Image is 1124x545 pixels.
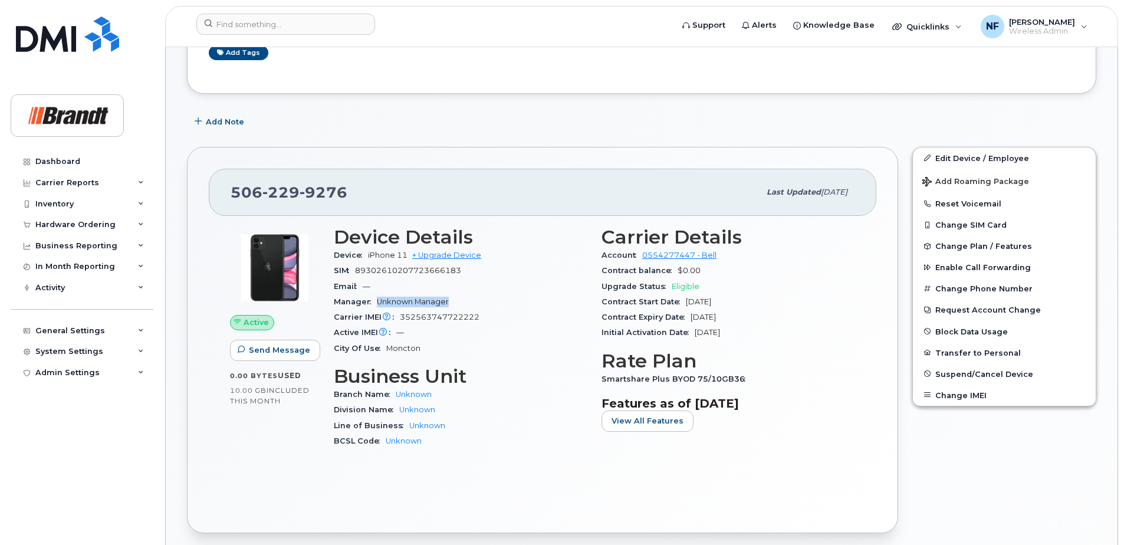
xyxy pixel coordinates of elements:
button: Request Account Change [913,299,1096,320]
span: Line of Business [334,421,409,430]
span: Smartshare Plus BYOD 75/10GB36 [602,375,751,383]
img: iPhone_11.jpg [239,232,310,303]
span: iPhone 11 [368,251,407,260]
button: Transfer to Personal [913,342,1096,363]
span: Knowledge Base [803,19,875,31]
a: Unknown [399,405,435,414]
span: Wireless Admin [1009,27,1075,36]
button: Change IMEI [913,385,1096,406]
span: [DATE] [686,297,711,306]
a: Support [674,14,734,37]
span: Enable Call Forwarding [935,263,1031,272]
span: 10.00 GB [230,386,267,395]
span: [DATE] [821,188,847,196]
button: Suspend/Cancel Device [913,363,1096,385]
span: Device [334,251,368,260]
span: NF [986,19,999,34]
h3: Carrier Details [602,226,855,248]
span: [DATE] [695,328,720,337]
span: Change Plan / Features [935,242,1032,251]
span: Support [692,19,725,31]
span: Send Message [249,344,310,356]
span: Account [602,251,642,260]
a: Alerts [734,14,785,37]
span: $0.00 [678,266,701,275]
span: 0.00 Bytes [230,372,278,380]
button: Change Plan / Features [913,235,1096,257]
span: Initial Activation Date [602,328,695,337]
span: 229 [262,183,300,201]
a: + Upgrade Device [412,251,481,260]
h3: Business Unit [334,366,587,387]
div: Noah Fouillard [972,15,1096,38]
span: View All Features [612,415,683,426]
span: used [278,371,301,380]
a: Edit Device / Employee [913,147,1096,169]
span: Moncton [386,344,420,353]
button: Add Roaming Package [913,169,1096,193]
span: Carrier IMEI [334,313,400,321]
span: Unknown Manager [377,297,449,306]
span: Contract Expiry Date [602,313,691,321]
span: 506 [231,183,347,201]
span: included this month [230,386,310,405]
span: Last updated [767,188,821,196]
span: Alerts [752,19,777,31]
span: [PERSON_NAME] [1009,17,1075,27]
span: — [363,282,370,291]
button: Change Phone Number [913,278,1096,299]
a: Knowledge Base [785,14,883,37]
div: Quicklinks [884,15,970,38]
span: Eligible [672,282,699,291]
span: Upgrade Status [602,282,672,291]
span: Manager [334,297,377,306]
h3: Device Details [334,226,587,248]
span: Quicklinks [906,22,949,31]
h3: Rate Plan [602,350,855,372]
span: Contract Start Date [602,297,686,306]
button: Add Note [187,111,254,133]
input: Find something... [196,14,375,35]
h3: Features as of [DATE] [602,396,855,411]
span: 89302610207723666183 [355,266,461,275]
span: Active IMEI [334,328,396,337]
span: [DATE] [691,313,716,321]
span: Add Roaming Package [922,177,1029,188]
a: Unknown [396,390,432,399]
a: Unknown [386,436,422,445]
span: Add Note [206,116,244,127]
a: Add tags [209,45,268,60]
span: Branch Name [334,390,396,399]
button: View All Features [602,411,694,432]
span: Email [334,282,363,291]
span: Active [244,317,269,328]
button: Enable Call Forwarding [913,257,1096,278]
span: City Of Use [334,344,386,353]
button: Block Data Usage [913,321,1096,342]
span: Suspend/Cancel Device [935,369,1033,378]
span: SIM [334,266,355,275]
span: Contract balance [602,266,678,275]
button: Reset Voicemail [913,193,1096,214]
a: Unknown [409,421,445,430]
span: — [396,328,404,337]
span: Division Name [334,405,399,414]
button: Send Message [230,340,320,361]
span: 352563747722222 [400,313,479,321]
a: 0554277447 - Bell [642,251,717,260]
span: BCSL Code [334,436,386,445]
button: Change SIM Card [913,214,1096,235]
span: 9276 [300,183,347,201]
